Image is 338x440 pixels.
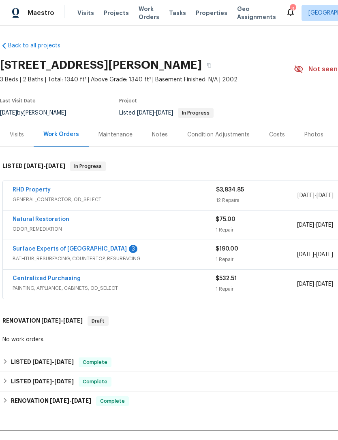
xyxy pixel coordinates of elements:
div: Work Orders [43,130,79,138]
span: Listed [119,110,214,116]
span: - [137,110,173,116]
span: [DATE] [24,163,43,169]
h6: RENOVATION [2,316,83,326]
span: Maestro [28,9,54,17]
span: [DATE] [297,222,314,228]
div: 12 Repairs [216,196,297,204]
a: Surface Experts of [GEOGRAPHIC_DATA] [13,246,127,252]
span: In Progress [71,162,105,170]
span: [DATE] [54,378,74,384]
span: BATHTUB_RESURFACING, COUNTERTOP_RESURFACING [13,255,216,263]
span: Visits [77,9,94,17]
span: In Progress [179,111,213,115]
span: Complete [79,378,111,386]
a: Natural Restoration [13,217,69,222]
div: Photos [304,131,323,139]
span: $190.00 [216,246,238,252]
span: Properties [196,9,227,17]
div: Maintenance [98,131,133,139]
span: Project [119,98,137,103]
span: [DATE] [297,193,314,198]
a: RHD Property [13,187,51,193]
div: Notes [152,131,168,139]
span: Tasks [169,10,186,16]
span: [DATE] [46,163,65,169]
span: - [41,318,83,323]
span: [DATE] [317,193,334,198]
span: Projects [104,9,129,17]
div: Visits [10,131,24,139]
h6: LISTED [11,357,74,367]
span: - [297,280,333,288]
span: $3,834.85 [216,187,244,193]
span: $75.00 [216,217,235,222]
h6: RENOVATION [11,396,91,406]
div: 1 Repair [216,255,297,264]
span: [DATE] [297,252,314,257]
span: - [297,221,333,229]
span: [DATE] [156,110,173,116]
span: [DATE] [137,110,154,116]
span: - [50,398,91,404]
span: [DATE] [32,359,52,365]
span: [DATE] [32,378,52,384]
div: 1 Repair [216,226,297,234]
span: [DATE] [41,318,61,323]
span: Complete [79,358,111,366]
span: GENERAL_CONTRACTOR, OD_SELECT [13,196,216,204]
span: PAINTING, APPLIANCE, CABINETS, OD_SELECT [13,284,216,292]
span: [DATE] [54,359,74,365]
span: [DATE] [297,281,314,287]
h6: LISTED [11,377,74,387]
span: - [297,191,334,200]
span: - [32,378,74,384]
span: [DATE] [316,222,333,228]
span: Work Orders [139,5,159,21]
span: - [297,251,333,259]
div: Condition Adjustments [187,131,250,139]
span: $532.51 [216,276,237,281]
a: Centralized Purchasing [13,276,81,281]
span: [DATE] [316,252,333,257]
span: - [32,359,74,365]
span: Draft [88,317,108,325]
button: Copy Address [202,58,216,72]
div: Costs [269,131,285,139]
span: ODOR_REMEDIATION [13,225,216,233]
span: Complete [97,397,128,405]
span: [DATE] [63,318,83,323]
span: [DATE] [72,398,91,404]
div: 3 [129,245,137,253]
h6: LISTED [2,162,65,171]
div: 3 [290,5,295,13]
span: [DATE] [316,281,333,287]
div: 1 Repair [216,285,297,293]
span: - [24,163,65,169]
span: Geo Assignments [237,5,276,21]
span: [DATE] [50,398,69,404]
